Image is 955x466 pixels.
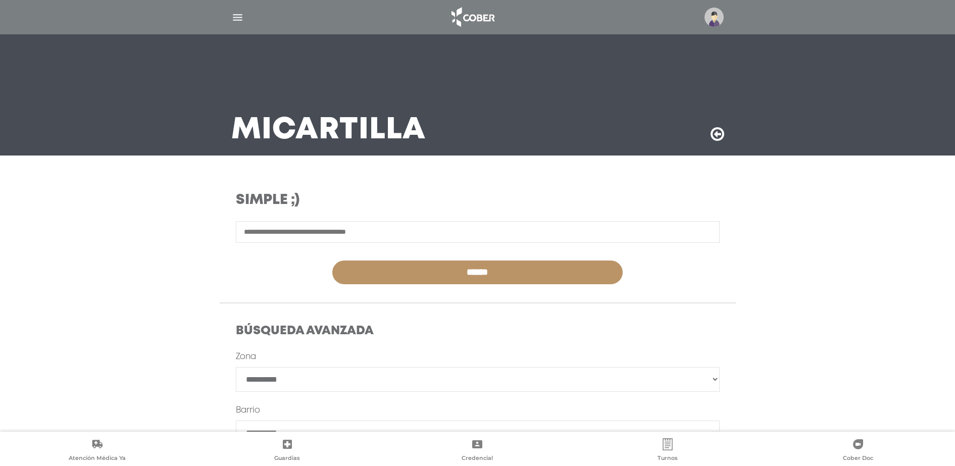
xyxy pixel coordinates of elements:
h3: Mi Cartilla [231,117,426,143]
a: Atención Médica Ya [2,438,192,464]
span: Atención Médica Ya [69,454,126,463]
a: Cober Doc [763,438,953,464]
label: Zona [236,351,256,363]
span: Turnos [658,454,678,463]
h3: Simple ;) [236,192,542,209]
h4: Búsqueda Avanzada [236,324,720,339]
img: profile-placeholder.svg [705,8,724,27]
a: Guardias [192,438,383,464]
span: Guardias [274,454,300,463]
span: Credencial [462,454,493,463]
label: Barrio [236,404,260,417]
img: Cober_menu-lines-white.svg [231,11,244,24]
span: Cober Doc [843,454,873,463]
a: Turnos [573,438,763,464]
a: Credencial [382,438,573,464]
img: logo_cober_home-white.png [446,5,499,29]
